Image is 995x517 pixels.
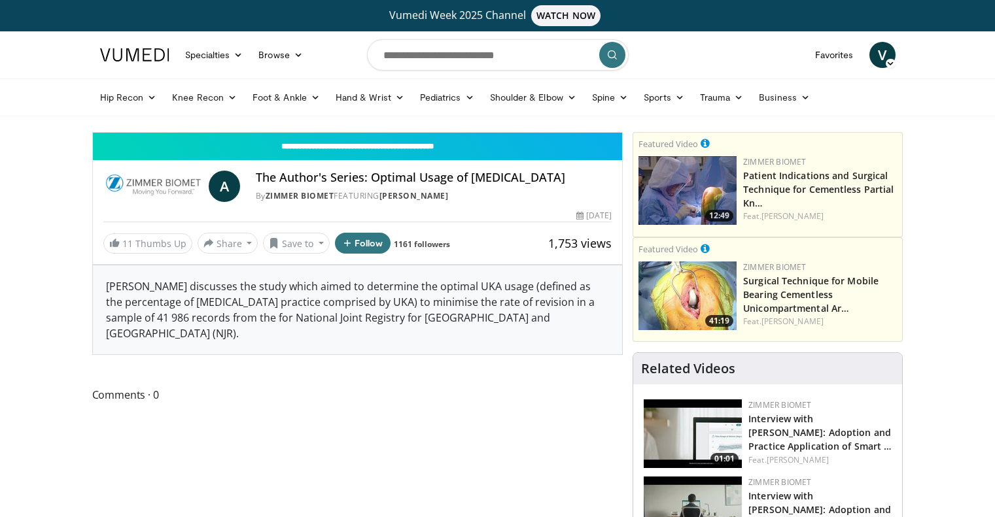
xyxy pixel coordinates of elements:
a: Zimmer Biomet [748,399,811,410]
a: 12:49 [638,156,737,225]
button: Share [198,233,258,254]
a: Vumedi Week 2025 ChannelWATCH NOW [102,5,894,26]
a: Zimmer Biomet [743,261,806,273]
div: Feat. [748,454,892,466]
a: [PERSON_NAME] [761,210,824,222]
img: 9076d05d-1948-43d5-895b-0b32d3e064e7.150x105_q85_crop-smart_upscale.jpg [644,399,742,468]
a: 01:01 [644,399,742,468]
a: Trauma [692,84,752,110]
img: VuMedi Logo [100,48,169,61]
a: Pediatrics [412,84,482,110]
img: 2c28c705-9b27-4f8d-ae69-2594b16edd0d.150x105_q85_crop-smart_upscale.jpg [638,156,737,225]
h4: The Author's Series: Optimal Usage of [MEDICAL_DATA] [256,171,612,185]
a: 41:19 [638,261,737,330]
a: 1161 followers [394,239,450,250]
a: Spine [584,84,636,110]
a: A [209,171,240,202]
a: 11 Thumbs Up [103,233,192,254]
span: 1,753 views [548,235,612,251]
h4: Related Videos [641,361,735,376]
button: Save to [263,233,330,254]
small: Featured Video [638,243,698,255]
span: 12:49 [705,210,733,222]
a: Foot & Ankle [245,84,328,110]
span: WATCH NOW [531,5,601,26]
span: 41:19 [705,315,733,327]
a: Hip Recon [92,84,165,110]
button: Follow [335,233,391,254]
a: Browse [251,42,311,68]
small: Featured Video [638,138,698,150]
a: Knee Recon [164,84,245,110]
a: Favorites [807,42,862,68]
a: [PERSON_NAME] [379,190,449,201]
div: [PERSON_NAME] discusses the study which aimed to determine the optimal UKA usage (defined as the ... [93,265,623,354]
a: Patient Indications and Surgical Technique for Cementless Partial Kn… [743,169,894,209]
a: Zimmer Biomet [266,190,334,201]
input: Search topics, interventions [367,39,629,71]
a: Specialties [177,42,251,68]
a: Zimmer Biomet [743,156,806,167]
span: 11 [122,237,133,250]
div: Feat. [743,316,897,327]
a: Surgical Technique for Mobile Bearing Cementless Unicompartmental Ar… [743,275,879,314]
div: By FEATURING [256,190,612,202]
a: Shoulder & Elbow [482,84,584,110]
div: Feat. [743,210,897,222]
span: 01:01 [710,453,739,465]
a: Business [751,84,818,110]
img: Zimmer Biomet [103,171,203,202]
a: Zimmer Biomet [748,476,811,488]
span: Comments 0 [92,386,623,403]
a: Interview with [PERSON_NAME]: Adoption and Practice Application of Smart … [748,412,892,452]
a: [PERSON_NAME] [761,316,824,327]
a: Sports [636,84,692,110]
a: [PERSON_NAME] [767,454,829,465]
a: V [869,42,896,68]
a: Hand & Wrist [328,84,412,110]
img: e9ed289e-2b85-4599-8337-2e2b4fe0f32a.150x105_q85_crop-smart_upscale.jpg [638,261,737,330]
div: [DATE] [576,210,612,222]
